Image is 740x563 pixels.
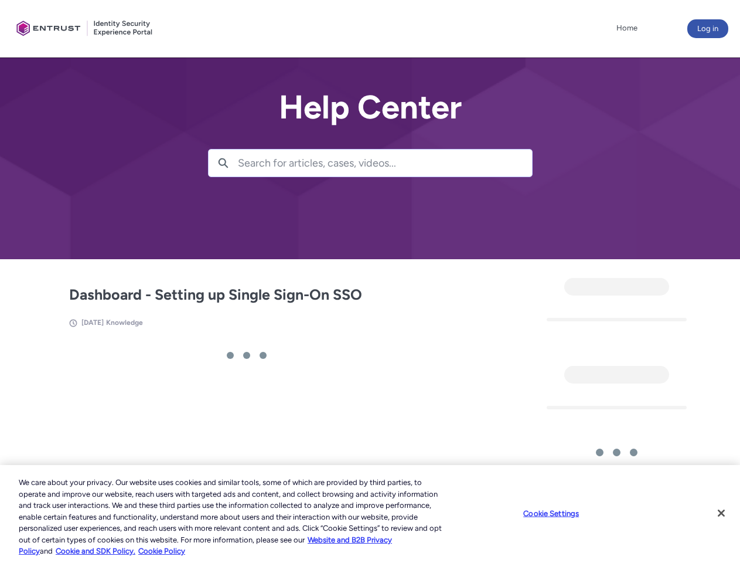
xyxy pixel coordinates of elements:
[687,19,728,38] button: Log in
[81,318,104,327] span: [DATE]
[708,500,734,526] button: Close
[56,547,135,555] a: Cookie and SDK Policy.
[238,150,532,177] input: Search for articles, cases, videos...
[208,89,533,126] h2: Help Center
[19,477,444,557] div: We care about your privacy. Our website uses cookies and similar tools, some of which are provide...
[209,150,238,177] button: Search
[613,19,640,37] a: Home
[138,547,185,555] a: Cookie Policy
[106,317,143,328] li: Knowledge
[69,284,424,306] h2: Dashboard - Setting up Single Sign-On SSO
[514,501,588,525] button: Cookie Settings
